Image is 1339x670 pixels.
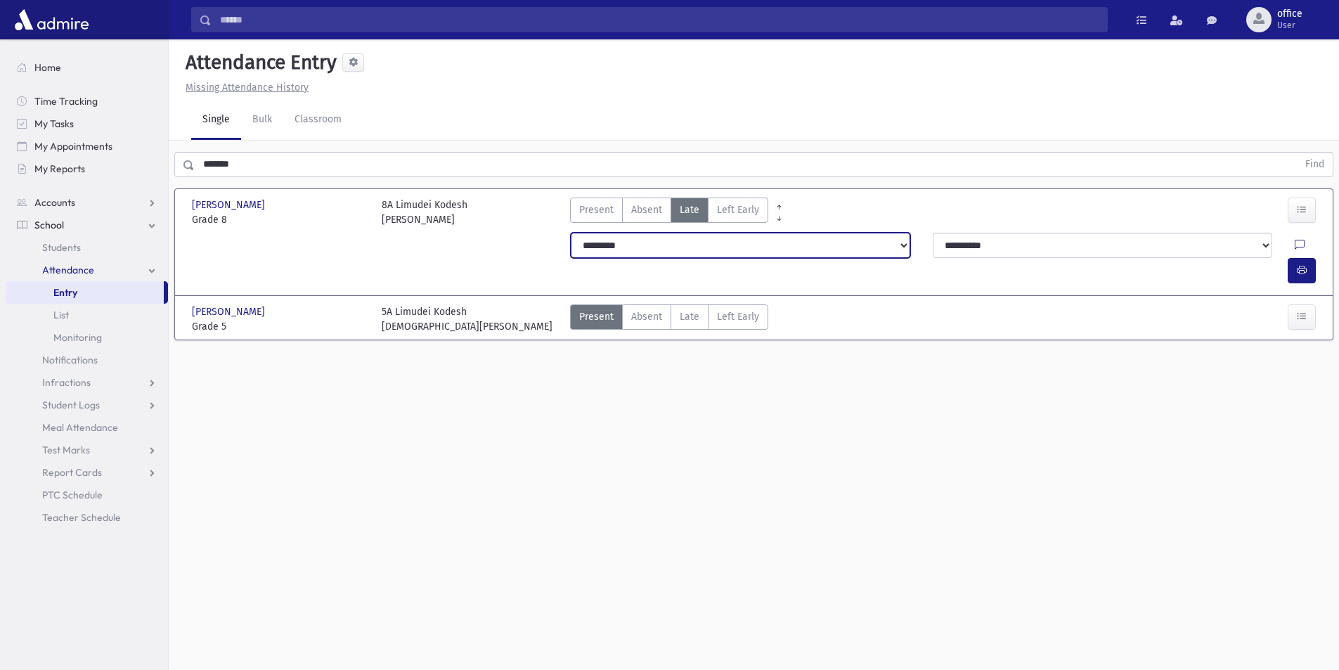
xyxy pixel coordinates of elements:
div: AttTypes [570,304,768,334]
u: Missing Attendance History [186,82,309,94]
a: Missing Attendance History [180,82,309,94]
span: School [34,219,64,231]
span: Left Early [717,202,759,217]
a: Bulk [241,101,283,140]
span: Present [579,202,614,217]
span: Left Early [717,309,759,324]
button: Find [1297,153,1333,176]
span: Present [579,309,614,324]
a: Monitoring [6,326,168,349]
a: My Appointments [6,135,168,157]
div: 5A Limudei Kodesh [DEMOGRAPHIC_DATA][PERSON_NAME] [382,304,552,334]
span: Grade 5 [192,319,368,334]
span: Accounts [34,196,75,209]
span: Infractions [42,376,91,389]
h5: Attendance Entry [180,51,337,75]
a: Infractions [6,371,168,394]
span: My Tasks [34,117,74,130]
span: Monitoring [53,331,102,344]
a: Attendance [6,259,168,281]
a: Single [191,101,241,140]
span: User [1277,20,1302,31]
span: Time Tracking [34,95,98,108]
span: [PERSON_NAME] [192,198,268,212]
img: AdmirePro [11,6,92,34]
span: Late [680,309,699,324]
span: Student Logs [42,399,100,411]
span: Notifications [42,354,98,366]
span: Attendance [42,264,94,276]
div: AttTypes [570,198,768,227]
a: Classroom [283,101,353,140]
span: Entry [53,286,77,299]
a: School [6,214,168,236]
a: Home [6,56,168,79]
span: Test Marks [42,444,90,456]
span: Report Cards [42,466,102,479]
span: Teacher Schedule [42,511,121,524]
span: My Reports [34,162,85,175]
a: Student Logs [6,394,168,416]
span: [PERSON_NAME] [192,304,268,319]
span: Home [34,61,61,74]
a: Report Cards [6,461,168,484]
span: My Appointments [34,140,112,153]
a: PTC Schedule [6,484,168,506]
a: Time Tracking [6,90,168,112]
a: Test Marks [6,439,168,461]
a: My Tasks [6,112,168,135]
span: Late [680,202,699,217]
a: Teacher Schedule [6,506,168,529]
a: Students [6,236,168,259]
span: office [1277,8,1302,20]
a: Notifications [6,349,168,371]
span: Absent [631,202,662,217]
div: 8A Limudei Kodesh [PERSON_NAME] [382,198,467,227]
input: Search [212,7,1107,32]
span: List [53,309,69,321]
span: Grade 8 [192,212,368,227]
span: Students [42,241,81,254]
span: Meal Attendance [42,421,118,434]
span: PTC Schedule [42,489,103,501]
a: Entry [6,281,164,304]
span: Absent [631,309,662,324]
a: List [6,304,168,326]
a: My Reports [6,157,168,180]
a: Meal Attendance [6,416,168,439]
a: Accounts [6,191,168,214]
